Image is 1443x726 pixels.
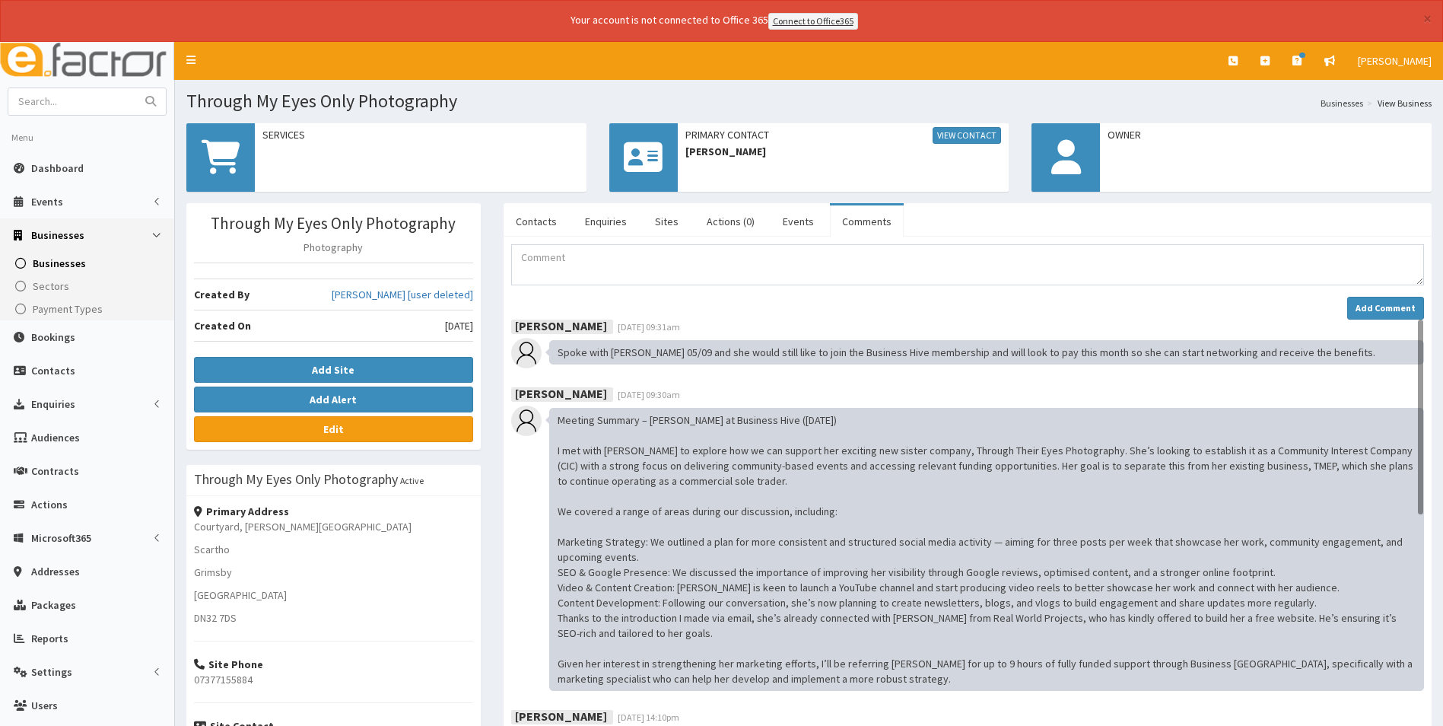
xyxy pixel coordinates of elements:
[31,498,68,511] span: Actions
[31,598,76,612] span: Packages
[194,215,473,232] h3: Through My Eyes Only Photography
[515,708,607,724] b: [PERSON_NAME]
[33,279,69,293] span: Sectors
[1346,42,1443,80] a: [PERSON_NAME]
[194,519,473,534] p: Courtyard, [PERSON_NAME][GEOGRAPHIC_DATA]
[4,298,174,320] a: Payment Types
[194,387,473,412] button: Add Alert
[269,12,1159,30] div: Your account is not connected to Office 365
[31,364,75,377] span: Contacts
[1363,97,1432,110] li: View Business
[31,228,84,242] span: Businesses
[194,658,263,671] strong: Site Phone
[31,699,58,712] span: Users
[31,431,80,444] span: Audiences
[1358,54,1432,68] span: [PERSON_NAME]
[1423,11,1432,27] button: ×
[618,712,679,723] span: [DATE] 14:10pm
[771,205,826,237] a: Events
[1108,127,1424,142] span: Owner
[194,587,473,603] p: [GEOGRAPHIC_DATA]
[8,88,136,115] input: Search...
[694,205,767,237] a: Actions (0)
[194,542,473,557] p: Scartho
[312,363,354,377] b: Add Site
[262,127,579,142] span: Services
[31,330,75,344] span: Bookings
[933,127,1001,144] a: View Contact
[515,318,607,333] b: [PERSON_NAME]
[511,244,1424,285] textarea: Comment
[31,161,84,175] span: Dashboard
[194,288,250,301] b: Created By
[573,205,639,237] a: Enquiries
[549,408,1424,691] div: Meeting Summary – [PERSON_NAME] at Business Hive ([DATE]) I met with [PERSON_NAME] to explore how...
[830,205,904,237] a: Comments
[310,393,357,406] b: Add Alert
[618,321,680,333] span: [DATE] 09:31am
[323,422,344,436] b: Edit
[768,13,858,30] a: Connect to Office365
[33,256,86,270] span: Businesses
[4,252,174,275] a: Businesses
[194,473,398,486] h3: Through My Eyes Only Photography
[186,91,1432,111] h1: Through My Eyes Only Photography
[194,416,473,442] a: Edit
[1321,97,1363,110] a: Businesses
[549,340,1424,365] div: Spoke with [PERSON_NAME] 05/09 and she would still like to join the Business Hive membership and ...
[332,287,473,302] a: [PERSON_NAME] [user deleted]
[643,205,691,237] a: Sites
[31,464,79,478] span: Contracts
[618,389,680,400] span: [DATE] 09:30am
[504,205,569,237] a: Contacts
[194,610,473,626] p: DN32 7DS
[194,319,251,333] b: Created On
[400,475,424,486] small: Active
[194,240,473,255] p: Photography
[31,632,68,645] span: Reports
[194,505,289,518] strong: Primary Address
[31,195,63,209] span: Events
[31,565,80,578] span: Addresses
[194,672,473,687] p: 07377155884
[33,302,103,316] span: Payment Types
[685,144,1002,159] span: [PERSON_NAME]
[515,386,607,401] b: [PERSON_NAME]
[4,275,174,298] a: Sectors
[31,665,72,679] span: Settings
[445,318,473,333] span: [DATE]
[31,531,91,545] span: Microsoft365
[1347,297,1424,320] button: Add Comment
[194,565,473,580] p: Grimsby
[1356,302,1416,314] strong: Add Comment
[685,127,1002,144] span: Primary Contact
[31,397,75,411] span: Enquiries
